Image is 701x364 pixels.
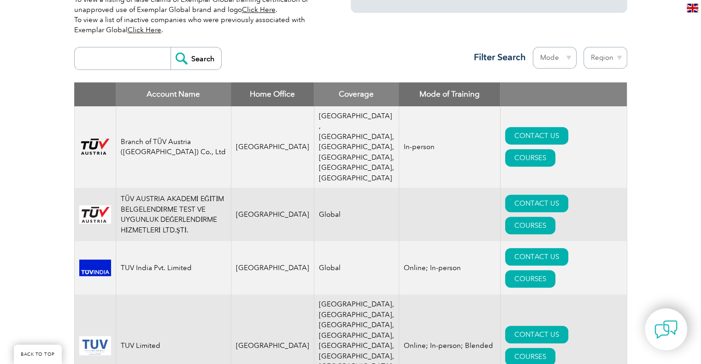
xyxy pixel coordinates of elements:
th: Home Office: activate to sort column ascending [231,82,314,106]
img: en [687,4,698,12]
img: cdaf935f-6ff2-ef11-be21-002248955c5a-logo.png [79,260,111,276]
a: BACK TO TOP [14,345,62,364]
h3: Filter Search [468,52,526,63]
a: CONTACT US [505,195,568,212]
td: Branch of TÜV Austria ([GEOGRAPHIC_DATA]) Co., Ltd [116,106,231,188]
a: COURSES [505,217,555,234]
td: Global [314,241,399,295]
img: 0c4c6054-7721-ef11-840a-00224810d014-logo.png [79,336,111,355]
td: [GEOGRAPHIC_DATA] [231,188,314,241]
th: Mode of Training: activate to sort column ascending [399,82,500,106]
a: CONTACT US [505,326,568,343]
td: Online; In-person [399,241,500,295]
img: contact-chat.png [654,318,677,341]
td: TÜV AUSTRIA AKADEMİ EĞİTİM BELGELENDİRME TEST VE UYGUNLUK DEĞERLENDİRME HİZMETLERİ LTD.ŞTİ. [116,188,231,241]
td: TUV India Pvt. Limited [116,241,231,295]
a: COURSES [505,149,555,167]
a: COURSES [505,270,555,288]
a: CONTACT US [505,127,568,144]
a: Click Here [128,26,161,34]
td: Global [314,188,399,241]
td: [GEOGRAPHIC_DATA] [231,241,314,295]
img: ad2ea39e-148b-ed11-81ac-0022481565fd-logo.png [79,138,111,156]
td: In-person [399,106,500,188]
td: [GEOGRAPHIC_DATA] [231,106,314,188]
a: CONTACT US [505,248,568,266]
th: Coverage: activate to sort column ascending [314,82,399,106]
td: [GEOGRAPHIC_DATA] ,[GEOGRAPHIC_DATA], [GEOGRAPHIC_DATA], [GEOGRAPHIC_DATA], [GEOGRAPHIC_DATA], [G... [314,106,399,188]
img: 6cd35cc7-366f-eb11-a812-002248153038-logo.png [79,205,111,224]
th: : activate to sort column ascending [500,82,627,106]
a: Click Here [242,6,276,14]
th: Account Name: activate to sort column descending [116,82,231,106]
input: Search [171,47,221,69]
